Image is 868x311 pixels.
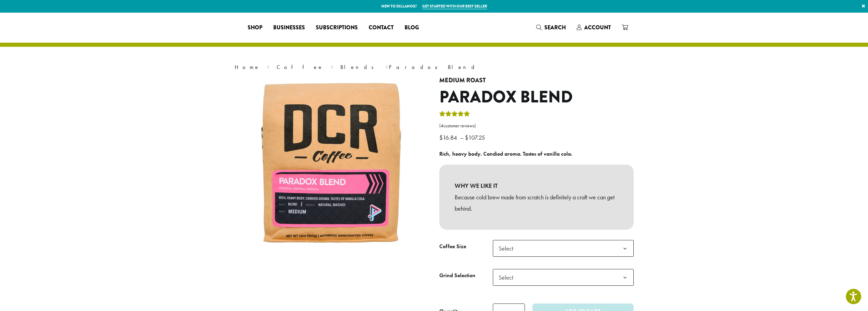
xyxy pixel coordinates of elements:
[493,269,634,286] span: Select
[273,24,305,32] span: Businesses
[439,87,634,107] h1: Paradox Blend
[455,180,618,192] b: WHY WE LIKE IT
[439,77,634,84] h4: Medium Roast
[247,77,417,248] img: Paradox Blend
[439,271,493,281] label: Grind Selection
[460,133,464,141] span: –
[422,3,487,9] a: Get started with our best seller
[331,61,333,71] span: ›
[267,61,269,71] span: ›
[340,63,378,71] a: Blends
[404,24,419,32] span: Blog
[439,150,572,157] b: Rich, heavy body. Candied aroma. Tastes of vanilla cola.
[439,123,634,129] a: (4customer reviews)
[277,63,323,71] a: Coffee
[439,133,459,141] bdi: 16.84
[496,271,520,284] span: Select
[465,133,487,141] bdi: 107.25
[242,22,268,33] a: Shop
[493,240,634,257] span: Select
[584,24,611,31] span: Account
[465,133,468,141] span: $
[496,242,520,255] span: Select
[248,24,262,32] span: Shop
[439,242,493,252] label: Coffee Size
[531,22,571,33] a: Search
[439,110,470,120] div: Rated 5.00 out of 5
[369,24,394,32] span: Contact
[235,63,260,71] a: Home
[235,63,634,71] nav: Breadcrumb
[439,133,443,141] span: $
[455,192,618,215] p: Because cold brew made from scratch is definitely a craft we can get behind.
[385,61,388,71] span: ›
[316,24,358,32] span: Subscriptions
[544,24,566,31] span: Search
[441,123,443,129] span: 4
